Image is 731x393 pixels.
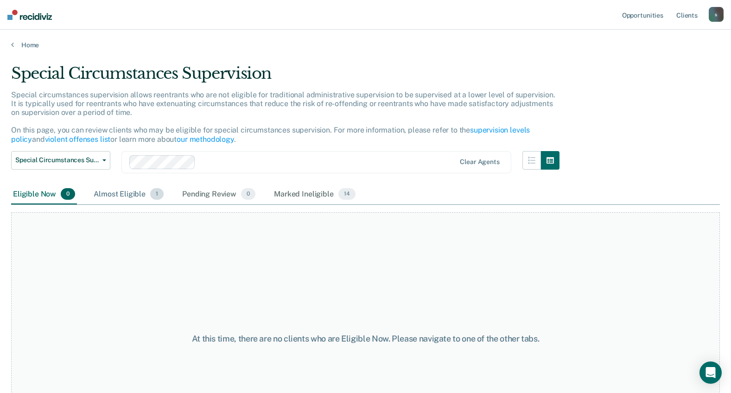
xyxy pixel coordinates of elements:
[699,361,722,384] div: Open Intercom Messenger
[11,90,555,144] p: Special circumstances supervision allows reentrants who are not eligible for traditional administ...
[180,184,257,205] div: Pending Review0
[150,188,164,200] span: 1
[11,184,77,205] div: Eligible Now0
[241,188,255,200] span: 0
[460,158,499,166] div: Clear agents
[45,135,111,144] a: violent offenses list
[61,188,75,200] span: 0
[189,334,543,344] div: At this time, there are no clients who are Eligible Now. Please navigate to one of the other tabs.
[11,64,559,90] div: Special Circumstances Supervision
[11,41,720,49] a: Home
[15,156,99,164] span: Special Circumstances Supervision
[92,184,165,205] div: Almost Eligible1
[338,188,356,200] span: 14
[11,126,530,143] a: supervision levels policy
[272,184,357,205] div: Marked Ineligible14
[709,7,724,22] button: s
[11,151,110,170] button: Special Circumstances Supervision
[7,10,52,20] img: Recidiviz
[177,135,234,144] a: our methodology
